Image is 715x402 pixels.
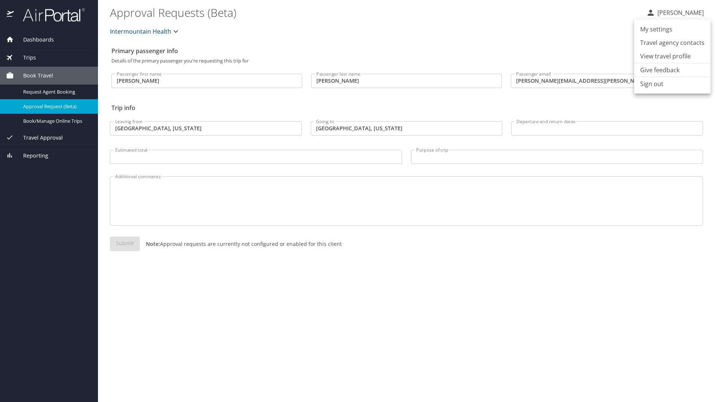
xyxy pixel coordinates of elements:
[634,22,711,36] a: My settings
[634,77,711,91] li: Sign out
[634,36,711,49] a: Travel agency contacts
[634,49,711,63] a: View travel profile
[640,66,679,74] a: Give feedback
